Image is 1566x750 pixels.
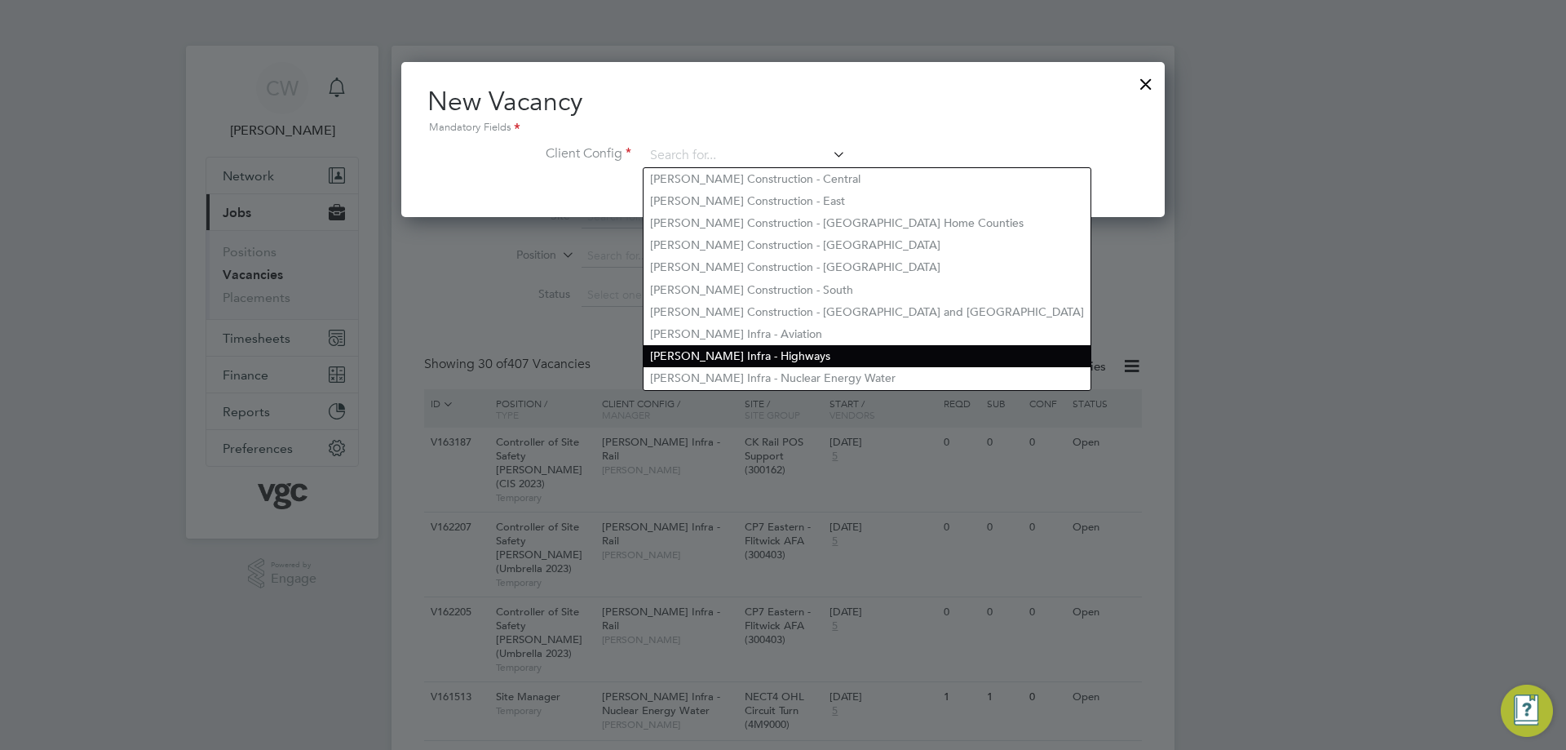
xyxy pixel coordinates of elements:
[644,367,1090,389] li: [PERSON_NAME] Infra - Nuclear Energy Water
[427,145,631,162] label: Client Config
[1501,685,1553,737] button: Engage Resource Center
[644,279,1090,301] li: [PERSON_NAME] Construction - South
[427,119,1139,137] div: Mandatory Fields
[644,190,1090,212] li: [PERSON_NAME] Construction - East
[644,301,1090,323] li: [PERSON_NAME] Construction - [GEOGRAPHIC_DATA] and [GEOGRAPHIC_DATA]
[644,212,1090,234] li: [PERSON_NAME] Construction - [GEOGRAPHIC_DATA] Home Counties
[644,256,1090,278] li: [PERSON_NAME] Construction - [GEOGRAPHIC_DATA]
[644,345,1090,367] li: [PERSON_NAME] Infra - Highways
[644,323,1090,345] li: [PERSON_NAME] Infra - Aviation
[644,234,1090,256] li: [PERSON_NAME] Construction - [GEOGRAPHIC_DATA]
[644,168,1090,190] li: [PERSON_NAME] Construction - Central
[644,144,846,168] input: Search for...
[427,85,1139,137] h2: New Vacancy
